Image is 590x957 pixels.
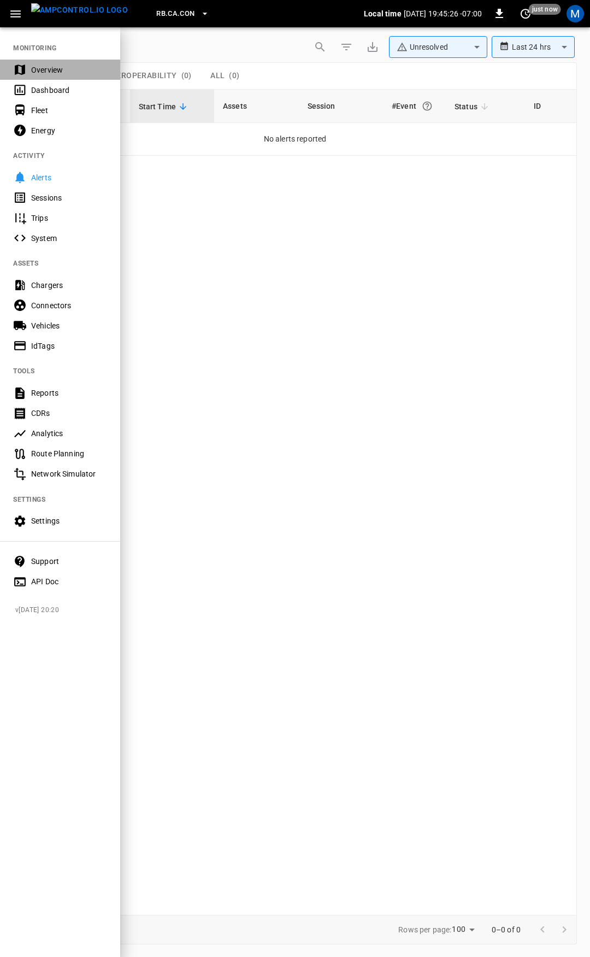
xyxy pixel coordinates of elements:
div: CDRs [31,408,107,419]
div: IdTags [31,340,107,351]
div: Sessions [31,192,107,203]
div: Fleet [31,105,107,116]
div: Chargers [31,280,107,291]
div: Dashboard [31,85,107,96]
div: Support [31,556,107,567]
span: just now [529,4,561,15]
div: Reports [31,388,107,398]
div: Connectors [31,300,107,311]
span: v [DATE] 20:20 [15,605,111,616]
div: Energy [31,125,107,136]
div: Alerts [31,172,107,183]
div: Trips [31,213,107,224]
p: [DATE] 19:45:26 -07:00 [404,8,482,19]
div: profile-icon [567,5,584,22]
div: Vehicles [31,320,107,331]
div: API Doc [31,576,107,587]
div: Analytics [31,428,107,439]
span: RB.CA.CON [156,8,194,20]
div: Network Simulator [31,468,107,479]
p: Local time [364,8,402,19]
div: Overview [31,64,107,75]
div: System [31,233,107,244]
div: Route Planning [31,448,107,459]
div: Settings [31,515,107,526]
img: ampcontrol.io logo [31,3,128,17]
button: set refresh interval [517,5,534,22]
